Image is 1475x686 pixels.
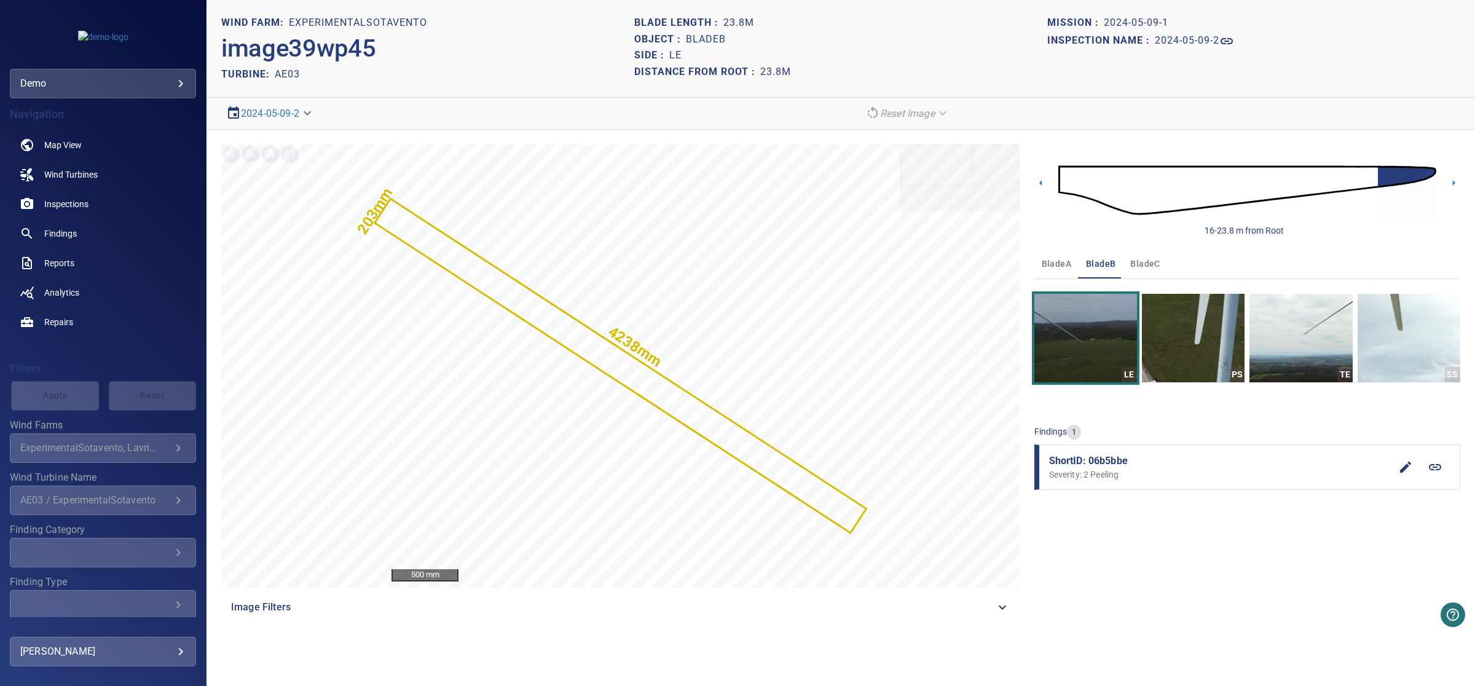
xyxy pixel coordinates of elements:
[10,590,196,620] div: Finding Type
[634,66,760,78] h1: Distance from root :
[231,600,995,615] span: Image Filters
[221,103,319,124] div: 2024-05-09-2
[20,74,186,93] div: demo
[634,34,686,45] h1: Object :
[44,168,98,181] span: Wind Turbines
[1042,256,1071,272] span: bladeA
[10,69,196,98] div: demo
[10,108,196,120] h4: Navigation
[686,34,726,45] h1: bladeB
[760,66,791,78] h1: 23.8m
[10,486,196,515] div: Wind Turbine Name
[221,17,289,29] h1: WIND FARM:
[1049,454,1391,468] span: ShortID: 06b5bbe
[1130,256,1160,272] span: bladeC
[221,593,1020,622] div: Image Filters
[241,144,261,164] div: Zoom out
[20,442,171,454] div: ExperimentalSotavento, Lavrio, [GEOGRAPHIC_DATA]
[221,68,275,80] h2: TURBINE:
[10,189,196,219] a: inspections noActive
[20,494,171,506] div: AE03 / ExperimentalSotavento
[1142,294,1245,382] a: PS
[44,198,88,210] span: Inspections
[880,108,935,119] em: Reset Image
[634,17,723,29] h1: Blade length :
[1122,367,1137,382] div: LE
[44,316,73,328] span: Repairs
[1155,34,1234,49] a: 2024-05-09-2
[10,130,196,160] a: map noActive
[723,17,754,29] h1: 23.8m
[1358,294,1460,382] a: SS
[669,50,682,61] h1: LE
[10,160,196,189] a: windturbines noActive
[78,31,128,43] img: demo-logo
[860,103,954,124] div: Reset Image
[10,420,196,430] label: Wind Farms
[20,642,186,661] div: [PERSON_NAME]
[221,144,241,164] div: Zoom in
[1229,367,1245,382] div: PS
[221,34,376,63] h2: image39wp45
[1104,17,1168,29] h1: 2024-05-09-1
[1337,367,1353,382] div: TE
[1034,427,1067,436] span: findings
[261,144,280,164] div: Go home
[1049,468,1391,481] p: Severity: 2 Peeling
[1047,17,1104,29] h1: Mission :
[1205,224,1284,237] div: 16-23.8 m from Root
[605,323,664,370] text: 4238mm
[634,50,669,61] h1: Side :
[10,219,196,248] a: findings noActive
[289,17,427,29] h1: ExperimentalSotavento
[44,227,77,240] span: Findings
[10,307,196,337] a: repairs noActive
[280,144,300,164] div: Toggle full page
[10,363,196,375] h4: Filters
[1067,427,1081,438] span: 1
[1058,144,1436,236] img: d
[1047,35,1155,47] h1: Inspection name :
[275,68,300,80] h2: AE03
[1445,367,1460,382] div: SS
[10,577,196,587] label: Finding Type
[1086,256,1115,272] span: bladeB
[10,538,196,567] div: Finding Category
[353,184,396,237] text: 203mm
[10,473,196,483] label: Wind Turbine Name
[10,433,196,463] div: Wind Farms
[44,286,79,299] span: Analytics
[44,139,82,151] span: Map View
[10,248,196,278] a: reports noActive
[44,257,74,269] span: Reports
[1034,294,1137,382] a: LE
[10,525,196,535] label: Finding Category
[1249,294,1352,382] a: TE
[10,278,196,307] a: analytics noActive
[241,108,299,119] a: 2024-05-09-2
[1155,35,1219,47] h1: 2024-05-09-2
